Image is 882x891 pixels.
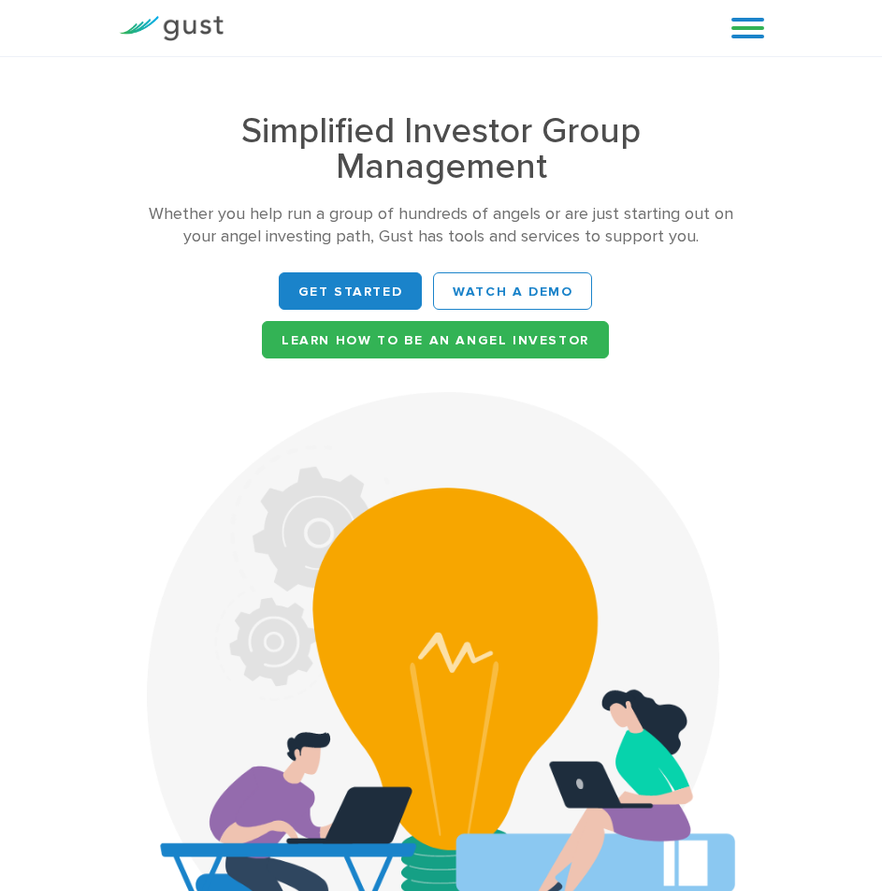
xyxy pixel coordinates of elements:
[119,16,224,41] img: Gust Logo
[147,113,736,184] h1: Simplified Investor Group Management
[433,272,592,310] a: WATCH A DEMO
[147,203,736,248] div: Whether you help run a group of hundreds of angels or are just starting out on your angel investi...
[262,321,609,358] a: Learn How to be an Angel Investor
[279,272,423,310] a: Get Started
